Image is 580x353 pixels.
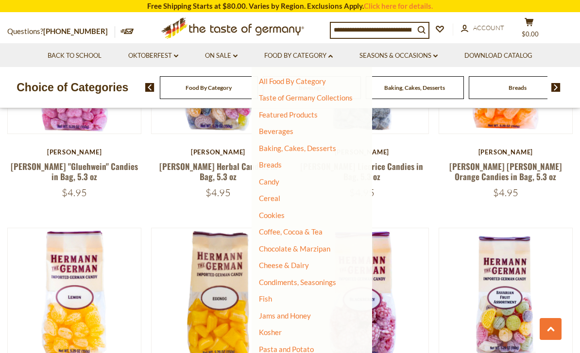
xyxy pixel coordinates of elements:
[449,160,562,183] a: [PERSON_NAME] [PERSON_NAME] Orange Candies in Bag, 5.3 oz
[62,186,87,199] span: $4.95
[514,17,544,42] button: $0.00
[259,177,279,186] a: Candy
[264,50,333,61] a: Food By Category
[493,186,518,199] span: $4.95
[7,148,141,156] div: [PERSON_NAME]
[259,110,318,119] a: Featured Products
[259,211,285,219] a: Cookies
[259,93,353,102] a: Taste of Germany Collections
[151,148,285,156] div: [PERSON_NAME]
[159,160,277,183] a: [PERSON_NAME] Herbal Candies in Bag, 5.3 oz
[259,144,336,152] a: Baking, Cakes, Desserts
[145,83,154,92] img: previous arrow
[473,24,504,32] span: Account
[48,50,102,61] a: Back to School
[259,194,280,202] a: Cereal
[551,83,561,92] img: next arrow
[384,84,445,91] a: Baking, Cakes, Desserts
[259,294,272,303] a: Fish
[205,186,231,199] span: $4.95
[259,227,323,236] a: Coffee, Cocoa & Tea
[359,50,438,61] a: Seasons & Occasions
[259,160,282,169] a: Breads
[186,84,232,91] a: Food By Category
[522,30,539,38] span: $0.00
[7,25,115,38] p: Questions?
[205,50,238,61] a: On Sale
[128,50,178,61] a: Oktoberfest
[259,77,326,85] a: All Food By Category
[364,1,433,10] a: Click here for details.
[259,278,336,286] a: Condiments, Seasonings
[43,27,108,35] a: [PHONE_NUMBER]
[509,84,527,91] a: Breads
[439,148,573,156] div: [PERSON_NAME]
[259,127,293,135] a: Beverages
[464,50,532,61] a: Download Catalog
[11,160,138,183] a: [PERSON_NAME] "Gluehwein" Candies in Bag, 5.3 oz
[259,261,309,269] a: Cheese & Dairy
[461,23,504,34] a: Account
[259,244,330,253] a: Chocolate & Marzipan
[259,311,311,320] a: Jams and Honey
[259,328,282,336] a: Kosher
